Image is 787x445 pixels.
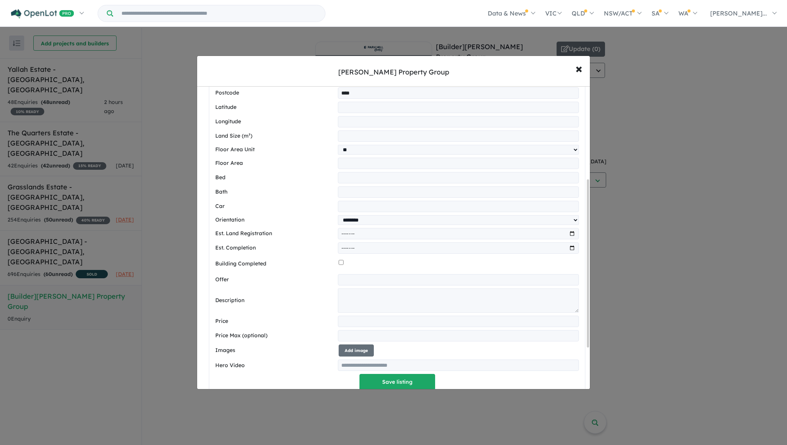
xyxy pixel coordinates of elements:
[215,188,335,197] label: Bath
[215,173,335,182] label: Bed
[11,9,74,19] img: Openlot PRO Logo White
[215,159,335,168] label: Floor Area
[215,132,335,141] label: Land Size (m²)
[215,296,335,305] label: Description
[215,243,335,253] label: Est. Completion
[215,117,335,126] label: Longitude
[215,145,335,154] label: Floor Area Unit
[338,67,449,77] div: [PERSON_NAME] Property Group
[215,317,335,326] label: Price
[215,331,335,340] label: Price Max (optional)
[359,374,435,390] button: Save listing
[215,275,335,284] label: Offer
[339,344,374,357] button: Add image
[710,9,767,17] span: [PERSON_NAME]...
[215,229,335,238] label: Est. Land Registration
[215,103,335,112] label: Latitude
[215,346,336,355] label: Images
[215,88,335,98] label: Postcode
[115,5,324,22] input: Try estate name, suburb, builder or developer
[215,361,335,370] label: Hero Video
[215,202,335,211] label: Car
[215,216,335,225] label: Orientation
[215,259,336,268] label: Building Completed
[575,60,582,76] span: ×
